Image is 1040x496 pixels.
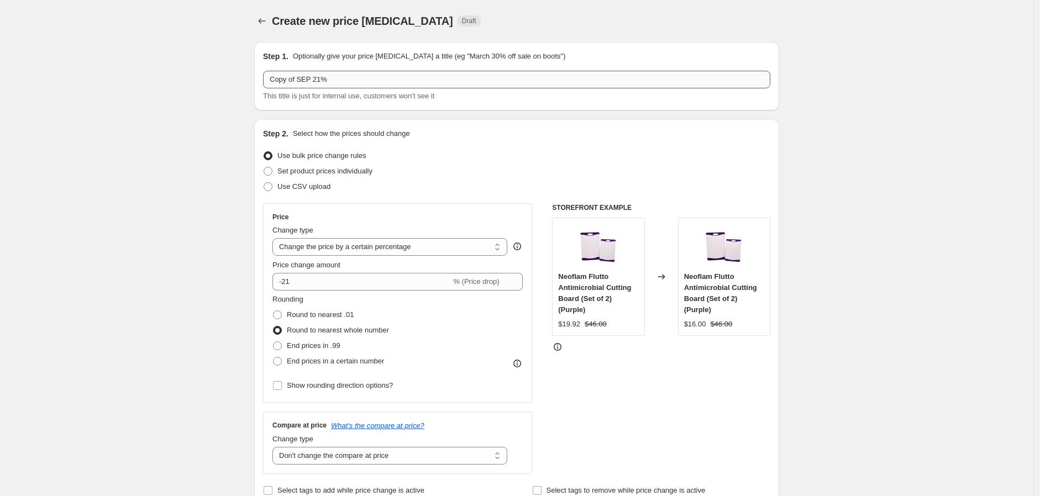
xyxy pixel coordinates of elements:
p: Optionally give your price [MEDICAL_DATA] a title (eg "March 30% off sale on boots") [293,51,565,62]
span: Draft [462,17,476,25]
input: -15 [272,273,451,291]
span: Change type [272,435,313,443]
strike: $46.00 [710,319,732,330]
div: $19.92 [558,319,580,330]
img: NEOFLAM_FLUTTO_CUTTING_BOARDS_PURPLE_80x.jpg [702,224,746,268]
span: Neoflam Flutto Antimicrobial Cutting Board (Set of 2) (Purple) [558,272,631,314]
span: Set product prices individually [277,167,372,175]
span: % (Price drop) [453,277,499,286]
span: Use bulk price change rules [277,151,366,160]
span: Round to nearest whole number [287,326,389,334]
h3: Price [272,213,288,221]
span: Change type [272,226,313,234]
div: $16.00 [684,319,706,330]
h3: Compare at price [272,421,327,430]
span: Create new price [MEDICAL_DATA] [272,15,453,27]
button: What's the compare at price? [331,421,424,430]
span: This title is just for internal use, customers won't see it [263,92,434,100]
h2: Step 1. [263,51,288,62]
input: 30% off holiday sale [263,71,770,88]
p: Select how the prices should change [293,128,410,139]
span: Select tags to add while price change is active [277,486,424,494]
span: Neoflam Flutto Antimicrobial Cutting Board (Set of 2) (Purple) [684,272,757,314]
span: End prices in a certain number [287,357,384,365]
span: Price change amount [272,261,340,269]
span: Round to nearest .01 [287,310,354,319]
span: Select tags to remove while price change is active [547,486,706,494]
span: Use CSV upload [277,182,330,191]
button: Price change jobs [254,13,270,29]
div: help [512,241,523,252]
img: NEOFLAM_FLUTTO_CUTTING_BOARDS_PURPLE_80x.jpg [576,224,621,268]
h6: STOREFRONT EXAMPLE [552,203,770,212]
span: Show rounding direction options? [287,381,393,389]
span: End prices in .99 [287,341,340,350]
span: Rounding [272,295,303,303]
strike: $46.00 [585,319,607,330]
h2: Step 2. [263,128,288,139]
